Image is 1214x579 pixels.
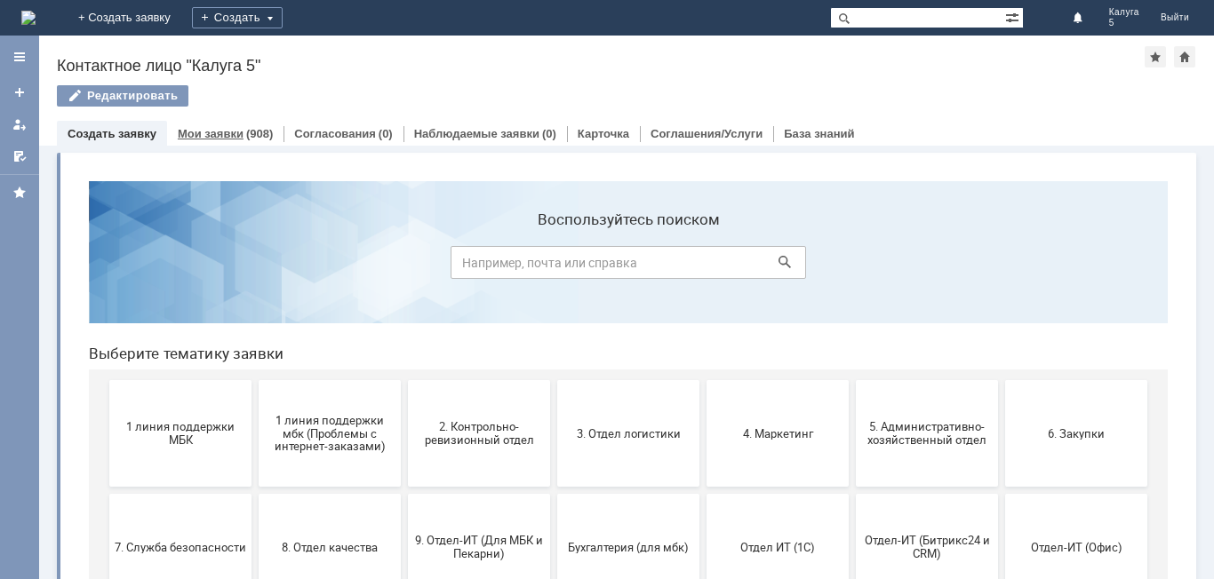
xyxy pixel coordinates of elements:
[483,440,625,547] button: [PERSON_NAME]. Услуги ИТ для МБК (оформляет L1)
[936,259,1067,273] span: 6. Закупки
[68,127,156,140] a: Создать заявку
[781,213,923,320] button: 5. Административно-хозяйственный отдел
[542,127,556,140] div: (0)
[637,487,769,500] span: не актуален
[339,367,470,393] span: 9. Отдел-ИТ (Для МБК и Пекарни)
[1174,46,1195,67] div: Сделать домашней страницей
[57,57,1145,75] div: Контактное лицо "Калуга 5"
[184,440,326,547] button: Франчайзинг
[333,327,475,433] button: 9. Отдел-ИТ (Для МБК и Пекарни)
[40,373,172,386] span: 7. Служба безопасности
[651,127,763,140] a: Соглашения/Услуги
[930,327,1073,433] button: Отдел-ИТ (Офис)
[637,259,769,273] span: 4. Маркетинг
[784,127,854,140] a: База знаний
[246,127,273,140] div: (908)
[333,440,475,547] button: Это соглашение не активно!
[376,79,731,112] input: Например, почта или справка
[483,213,625,320] button: 3. Отдел логистики
[21,11,36,25] a: Перейти на домашнюю страницу
[184,213,326,320] button: 1 линия поддержки мбк (Проблемы с интернет-заказами)
[21,11,36,25] img: logo
[1109,18,1139,28] span: 5
[5,142,34,171] a: Мои согласования
[189,246,321,286] span: 1 линия поддержки мбк (Проблемы с интернет-заказами)
[14,178,1093,195] header: Выберите тематику заявки
[35,440,177,547] button: Финансовый отдел
[483,327,625,433] button: Бухгалтерия (для мбк)
[376,44,731,61] label: Воспользуйтесь поиском
[1005,8,1023,25] span: Расширенный поиск
[1109,7,1139,18] span: Калуга
[184,327,326,433] button: 8. Отдел качества
[333,213,475,320] button: 2. Контрольно-ревизионный отдел
[40,487,172,500] span: Финансовый отдел
[632,213,774,320] button: 4. Маркетинг
[1145,46,1166,67] div: Добавить в избранное
[5,110,34,139] a: Мои заявки
[294,127,376,140] a: Согласования
[637,373,769,386] span: Отдел ИТ (1С)
[488,373,619,386] span: Бухгалтерия (для мбк)
[632,440,774,547] button: не актуален
[488,259,619,273] span: 3. Отдел логистики
[578,127,629,140] a: Карточка
[787,253,918,280] span: 5. Административно-хозяйственный отдел
[192,7,283,28] div: Создать
[5,78,34,107] a: Создать заявку
[632,327,774,433] button: Отдел ИТ (1С)
[40,253,172,280] span: 1 линия поддержки МБК
[339,480,470,507] span: Это соглашение не активно!
[189,373,321,386] span: 8. Отдел качества
[781,327,923,433] button: Отдел-ИТ (Битрикс24 и CRM)
[35,327,177,433] button: 7. Служба безопасности
[936,373,1067,386] span: Отдел-ИТ (Офис)
[379,127,393,140] div: (0)
[930,213,1073,320] button: 6. Закупки
[189,487,321,500] span: Франчайзинг
[488,473,619,513] span: [PERSON_NAME]. Услуги ИТ для МБК (оформляет L1)
[414,127,539,140] a: Наблюдаемые заявки
[178,127,244,140] a: Мои заявки
[339,253,470,280] span: 2. Контрольно-ревизионный отдел
[787,367,918,393] span: Отдел-ИТ (Битрикс24 и CRM)
[35,213,177,320] button: 1 линия поддержки МБК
